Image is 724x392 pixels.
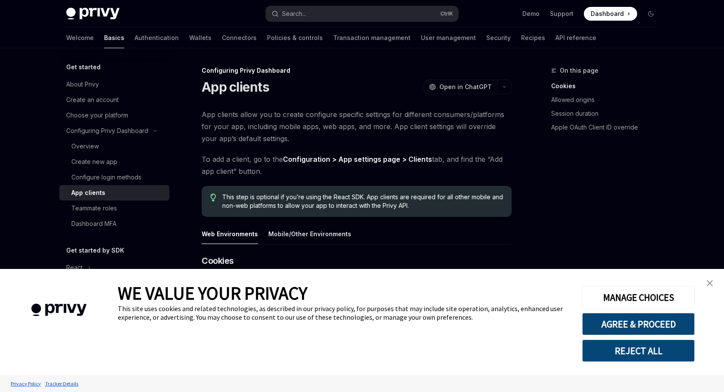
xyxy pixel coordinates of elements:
button: AGREE & PROCEED [582,313,695,335]
span: Ctrl K [440,10,453,17]
div: Search... [282,9,306,19]
img: dark logo [66,8,120,20]
span: Dashboard [591,9,624,18]
a: Authentication [135,28,179,48]
div: App clients [71,188,105,198]
div: Configure login methods [71,172,141,182]
button: MANAGE CHOICES [582,286,695,309]
span: App clients allow you to create configure specific settings for different consumers/platforms for... [202,108,512,145]
a: Dashboard [584,7,637,21]
a: Demo [522,9,540,18]
a: Create an account [59,92,169,108]
a: Allowed origins [551,93,665,107]
a: Apple OAuth Client ID override [551,120,665,134]
span: WE VALUE YOUR PRIVACY [118,282,307,304]
a: Privacy Policy [9,376,43,391]
button: Open search [266,6,458,22]
div: Configuring Privy Dashboard [202,66,512,75]
a: Dashboard MFA [59,216,169,231]
a: Support [550,9,574,18]
a: API reference [555,28,596,48]
div: Overview [71,141,99,151]
a: Recipes [521,28,545,48]
h1: App clients [202,79,269,95]
a: Basics [104,28,124,48]
a: About Privy [59,77,169,92]
div: Create new app [71,157,117,167]
a: Welcome [66,28,94,48]
button: Toggle Configuring Privy Dashboard section [59,123,169,139]
div: Choose your platform [66,110,128,120]
h5: Get started [66,62,101,72]
a: Security [486,28,511,48]
a: Teammate roles [59,201,169,216]
a: User management [421,28,476,48]
button: Toggle dark mode [644,7,658,21]
a: Session duration [551,107,665,120]
button: Open in ChatGPT [423,80,497,94]
div: Mobile/Other Environments [268,224,351,244]
div: Configuring Privy Dashboard [66,126,148,136]
a: close banner [701,275,718,292]
button: REJECT ALL [582,340,695,362]
a: Overview [59,139,169,154]
a: Tracker Details [43,376,80,391]
div: Dashboard MFA [71,219,117,229]
div: Create an account [66,95,119,105]
div: React [66,262,83,273]
span: On this page [560,65,598,76]
div: Web Environments [202,224,258,244]
a: Configuration > App settings page > Clients [283,155,432,164]
div: About Privy [66,79,99,90]
span: To add a client, go to the tab, and find the “Add app client” button. [202,153,512,177]
a: Transaction management [333,28,411,48]
span: Cookies [202,255,234,267]
a: Choose your platform [59,108,169,123]
img: company logo [13,291,105,329]
div: This site uses cookies and related technologies, as described in our privacy policy, for purposes... [118,304,569,321]
a: Configure login methods [59,170,169,185]
span: Open in ChatGPT [439,83,492,91]
a: Wallets [189,28,212,48]
button: Toggle React section [59,260,169,275]
img: close banner [707,280,713,286]
div: Teammate roles [71,203,117,213]
a: App clients [59,185,169,201]
span: This step is optional if you’re using the React SDK. App clients are required for all other mobil... [222,193,503,210]
svg: Tip [210,194,216,201]
a: Policies & controls [267,28,323,48]
a: Cookies [551,79,665,93]
a: Connectors [222,28,257,48]
h5: Get started by SDK [66,245,124,256]
a: Create new app [59,154,169,170]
